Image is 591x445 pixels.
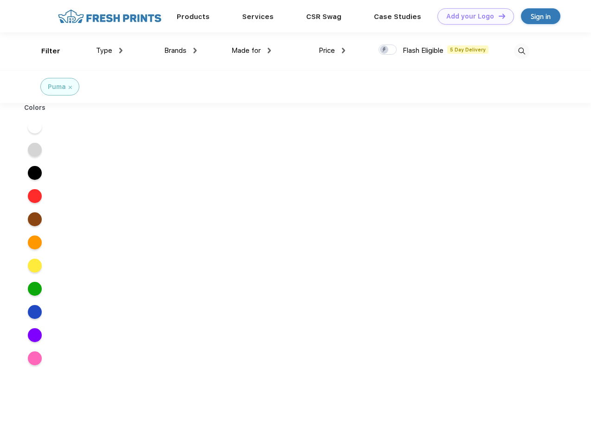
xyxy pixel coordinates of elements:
[242,13,274,21] a: Services
[231,46,261,55] span: Made for
[164,46,186,55] span: Brands
[17,103,53,113] div: Colors
[514,44,529,59] img: desktop_search.svg
[193,48,197,53] img: dropdown.png
[306,13,341,21] a: CSR Swag
[55,8,164,25] img: fo%20logo%202.webp
[521,8,560,24] a: Sign in
[69,86,72,89] img: filter_cancel.svg
[177,13,210,21] a: Products
[342,48,345,53] img: dropdown.png
[268,48,271,53] img: dropdown.png
[446,13,494,20] div: Add your Logo
[41,46,60,57] div: Filter
[96,46,112,55] span: Type
[48,82,66,92] div: Puma
[119,48,122,53] img: dropdown.png
[447,45,488,54] span: 5 Day Delivery
[499,13,505,19] img: DT
[319,46,335,55] span: Price
[403,46,443,55] span: Flash Eligible
[531,11,551,22] div: Sign in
